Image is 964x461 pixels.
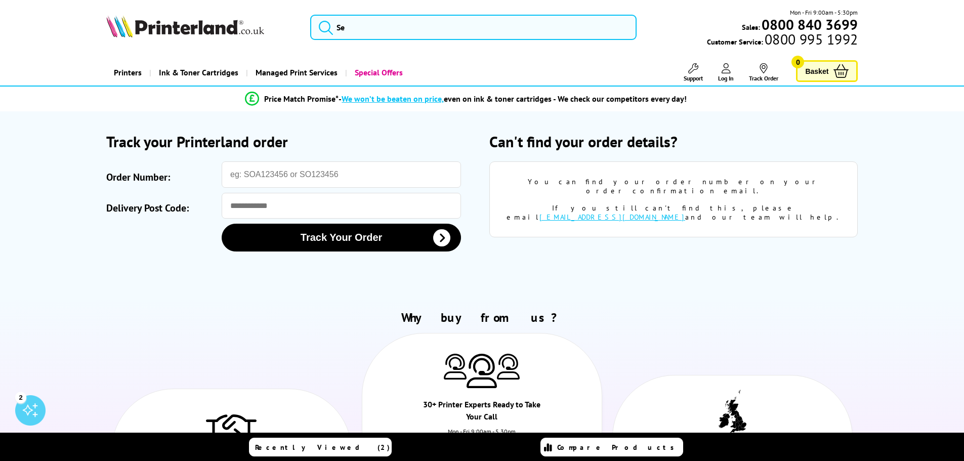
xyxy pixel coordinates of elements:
[149,60,246,86] a: Ink & Toner Cartridges
[15,392,26,403] div: 2
[106,132,475,151] h2: Track your Printerland order
[264,94,339,104] span: Price Match Promise*
[557,443,680,452] span: Compare Products
[718,63,734,82] a: Log In
[246,60,345,86] a: Managed Print Services
[422,398,542,428] div: 30+ Printer Experts Ready to Take Your Call
[106,15,264,37] img: Printerland Logo
[684,74,703,82] span: Support
[249,438,392,456] a: Recently Viewed (2)
[339,94,687,104] div: - even on ink & toner cartridges - We check our competitors every day!
[719,390,746,436] img: UK tax payer
[106,166,217,188] label: Order Number:
[255,443,390,452] span: Recently Viewed (2)
[106,15,298,39] a: Printerland Logo
[718,74,734,82] span: Log In
[791,56,804,68] span: 0
[540,438,683,456] a: Compare Products
[505,177,842,195] div: You can find your order number on your order confirmation email.
[707,34,858,47] span: Customer Service:
[222,161,461,188] input: eg: SOA123456 or SO123456
[762,15,858,34] b: 0800 840 3699
[222,224,461,252] button: Track Your Order
[342,94,444,104] span: We won’t be beaten on price,
[467,354,497,389] img: Printer Experts
[444,354,467,380] img: Printer Experts
[539,213,685,222] a: [EMAIL_ADDRESS][DOMAIN_NAME]
[310,15,637,40] input: Se
[805,64,828,78] span: Basket
[206,409,257,450] img: Trusted Service
[742,22,760,32] span: Sales:
[106,198,217,219] label: Delivery Post Code:
[790,8,858,17] span: Mon - Fri 9:00am - 5:30pm
[763,34,858,44] span: 0800 995 1992
[345,60,410,86] a: Special Offers
[497,354,520,380] img: Printer Experts
[796,60,858,82] a: Basket 0
[362,428,602,445] div: Mon - Fri 9:00am - 5.30pm
[489,132,858,151] h2: Can't find your order details?
[106,60,149,86] a: Printers
[106,310,858,325] h2: Why buy from us?
[505,203,842,222] div: If you still can't find this, please email and our team will help.
[684,63,703,82] a: Support
[82,90,850,108] li: modal_Promise
[760,20,858,29] a: 0800 840 3699
[749,63,778,82] a: Track Order
[159,60,238,86] span: Ink & Toner Cartridges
